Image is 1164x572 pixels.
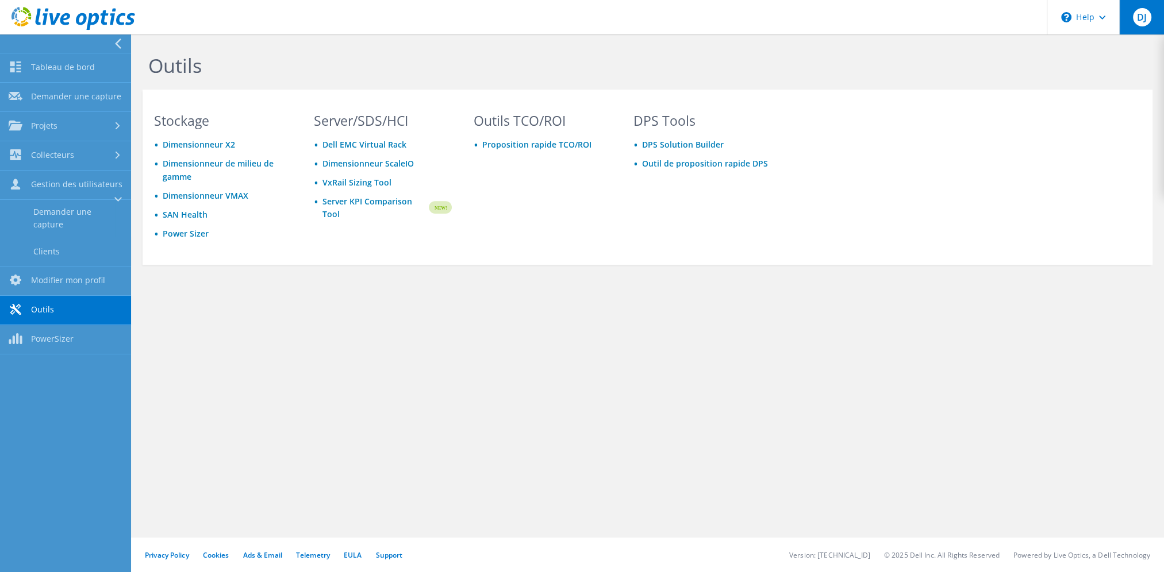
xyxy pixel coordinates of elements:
a: VxRail Sizing Tool [322,177,391,188]
img: new-badge.svg [427,194,452,221]
svg: \n [1061,12,1071,22]
a: Support [375,550,402,560]
a: Dell EMC Virtual Rack [322,139,406,150]
a: Outil de proposition rapide DPS [642,158,768,169]
li: Powered by Live Optics, a Dell Technology [1013,550,1150,560]
a: SAN Health [163,209,208,220]
h3: DPS Tools [633,114,771,127]
li: Version: [TECHNICAL_ID] [789,550,870,560]
a: Privacy Policy [145,550,189,560]
a: Power Sizer [163,228,209,239]
a: Dimensionneur VMAX [163,190,248,201]
h3: Server/SDS/HCI [314,114,452,127]
li: © 2025 Dell Inc. All Rights Reserved [884,550,1000,560]
a: Dimensionneur ScaleIO [322,158,414,169]
a: Dimensionneur X2 [163,139,235,150]
h3: Outils TCO/ROI [474,114,612,127]
a: Server KPI Comparison Tool [322,195,427,221]
a: EULA [344,550,362,560]
a: Proposition rapide TCO/ROI [482,139,591,150]
a: Ads & Email [243,550,282,560]
h3: Stockage [154,114,292,127]
a: Telemetry [296,550,330,560]
h1: Outils [148,53,924,78]
a: Cookies [203,550,229,560]
a: Dimensionneur de milieu de gamme [163,158,274,182]
span: DJ [1133,8,1151,26]
a: DPS Solution Builder [642,139,724,150]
